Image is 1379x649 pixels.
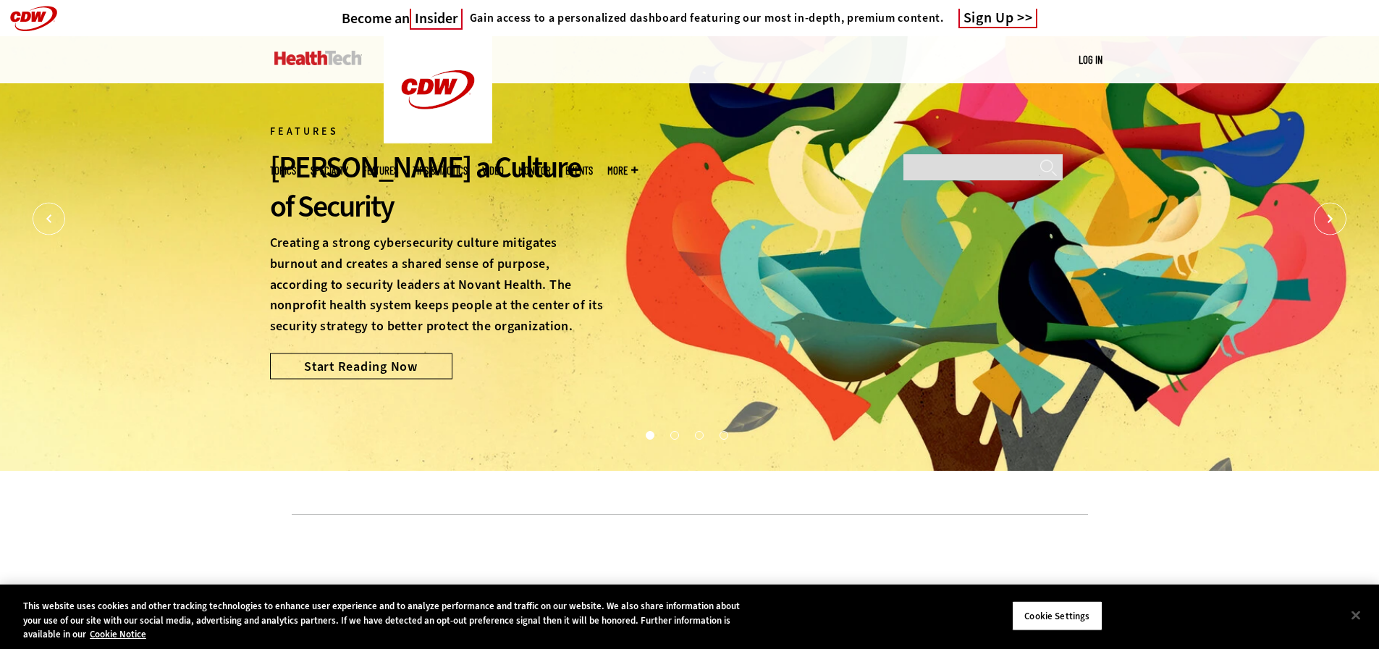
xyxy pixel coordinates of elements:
[1079,52,1102,67] div: User menu
[695,431,702,438] button: 3 of 4
[518,165,551,176] a: MonITor
[1012,600,1102,631] button: Cookie Settings
[363,165,398,176] a: Features
[270,353,452,379] a: Start Reading Now
[413,165,468,176] a: Tips & Tactics
[470,11,944,25] h4: Gain access to a personalized dashboard featuring our most in-depth, premium content.
[410,9,463,30] span: Insider
[670,431,678,438] button: 2 of 4
[384,36,492,143] img: Home
[482,165,504,176] a: Video
[311,165,348,176] span: Specialty
[463,11,944,25] a: Gain access to a personalized dashboard featuring our most in-depth, premium content.
[720,431,727,438] button: 4 of 4
[90,628,146,640] a: More information about your privacy
[270,148,606,226] div: [PERSON_NAME] a Culture of Security
[274,51,362,65] img: Home
[1340,599,1372,631] button: Close
[1079,53,1102,66] a: Log in
[646,431,653,438] button: 1 of 4
[342,9,463,28] a: Become anInsider
[1314,203,1346,235] button: Next
[384,132,492,147] a: CDW
[565,165,593,176] a: Events
[958,9,1038,28] a: Sign Up
[33,203,65,235] button: Prev
[270,233,606,337] p: Creating a strong cybersecurity culture mitigates burnout and creates a shared sense of purpose, ...
[270,165,296,176] span: Topics
[342,9,463,28] h3: Become an
[23,599,759,642] div: This website uses cookies and other tracking technologies to enhance user experience and to analy...
[607,165,638,176] span: More
[426,537,953,602] iframe: advertisement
